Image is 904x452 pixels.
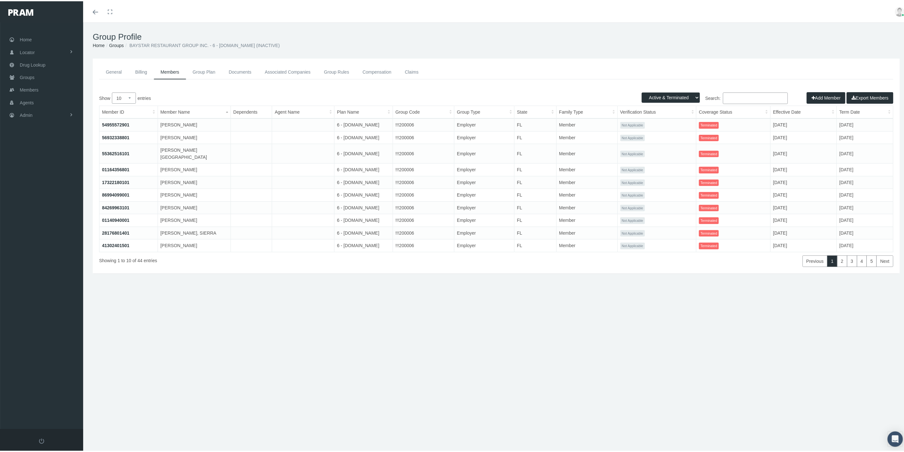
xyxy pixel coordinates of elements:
[699,165,719,172] span: Terminated
[556,143,617,162] td: Member
[617,105,696,117] th: Verification Status: activate to sort column ascending
[723,91,788,103] input: Search:
[699,178,719,185] span: Terminated
[158,238,231,251] td: [PERSON_NAME]
[154,64,186,78] a: Members
[20,45,35,57] span: Locator
[454,238,515,251] td: Employer
[99,64,129,78] a: General
[770,200,837,213] td: [DATE]
[699,204,719,210] span: Terminated
[827,254,837,266] a: 1
[99,91,496,102] label: Show entries
[699,229,719,236] span: Terminated
[454,188,515,200] td: Employer
[258,64,317,78] a: Associated Companies
[770,162,837,175] td: [DATE]
[393,200,454,213] td: !!!200006
[158,188,231,200] td: [PERSON_NAME]
[514,117,556,130] td: FL
[620,191,645,198] span: Not Applicable
[837,175,893,188] td: [DATE]
[556,213,617,226] td: Member
[393,105,454,117] th: Group Code: activate to sort column ascending
[20,95,34,108] span: Agents
[158,213,231,226] td: [PERSON_NAME]
[556,225,617,238] td: Member
[837,225,893,238] td: [DATE]
[109,42,124,47] a: Groups
[699,133,719,140] span: Terminated
[20,58,45,70] span: Drug Lookup
[556,200,617,213] td: Member
[770,213,837,226] td: [DATE]
[620,216,645,223] span: Not Applicable
[454,105,515,117] th: Group Type: activate to sort column ascending
[129,64,154,78] a: Billing
[620,178,645,185] span: Not Applicable
[803,254,828,266] a: Previous
[334,175,393,188] td: 6 - [DOMAIN_NAME]
[102,191,130,196] a: 86994099001
[620,204,645,210] span: Not Applicable
[102,204,130,209] a: 84269963101
[857,254,867,266] a: 4
[514,175,556,188] td: FL
[356,64,398,78] a: Compensation
[334,188,393,200] td: 6 - [DOMAIN_NAME]
[620,133,645,140] span: Not Applicable
[334,105,393,117] th: Plan Name: activate to sort column ascending
[514,143,556,162] td: FL
[272,105,334,117] th: Agent Name: activate to sort column ascending
[876,254,893,266] a: Next
[102,229,130,234] a: 28176801401
[699,149,719,156] span: Terminated
[317,64,356,78] a: Group Rules
[699,216,719,223] span: Terminated
[231,105,272,117] th: Dependents
[770,143,837,162] td: [DATE]
[556,175,617,188] td: Member
[158,162,231,175] td: [PERSON_NAME]
[454,162,515,175] td: Employer
[393,188,454,200] td: !!!200006
[556,130,617,143] td: Member
[514,200,556,213] td: FL
[158,175,231,188] td: [PERSON_NAME]
[130,42,280,47] span: BAYSTAR RESTAURANT GROUP INC. - 6 - [DOMAIN_NAME] (INACTIVE)
[837,143,893,162] td: [DATE]
[770,188,837,200] td: [DATE]
[454,200,515,213] td: Employer
[186,64,222,78] a: Group Plan
[837,238,893,251] td: [DATE]
[398,64,425,78] a: Claims
[102,166,130,171] a: 01164356801
[837,213,893,226] td: [DATE]
[8,8,33,14] img: PRAM_20_x_78.png
[334,162,393,175] td: 6 - [DOMAIN_NAME]
[158,200,231,213] td: [PERSON_NAME]
[620,229,645,236] span: Not Applicable
[334,117,393,130] td: 6 - [DOMAIN_NAME]
[696,105,771,117] th: Coverage Status: activate to sort column ascending
[99,105,158,117] th: Member ID: activate to sort column ascending
[556,117,617,130] td: Member
[393,162,454,175] td: !!!200006
[837,130,893,143] td: [DATE]
[454,130,515,143] td: Employer
[454,143,515,162] td: Employer
[102,121,130,126] a: 54955572901
[867,254,877,266] a: 5
[102,242,130,247] a: 41302401501
[556,105,617,117] th: Family Type: activate to sort column ascending
[837,117,893,130] td: [DATE]
[158,225,231,238] td: [PERSON_NAME], SIERRA
[514,213,556,226] td: FL
[20,108,33,120] span: Admin
[393,117,454,130] td: !!!200006
[837,188,893,200] td: [DATE]
[556,238,617,251] td: Member
[837,105,893,117] th: Term Date: activate to sort column ascending
[334,225,393,238] td: 6 - [DOMAIN_NAME]
[20,32,32,44] span: Home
